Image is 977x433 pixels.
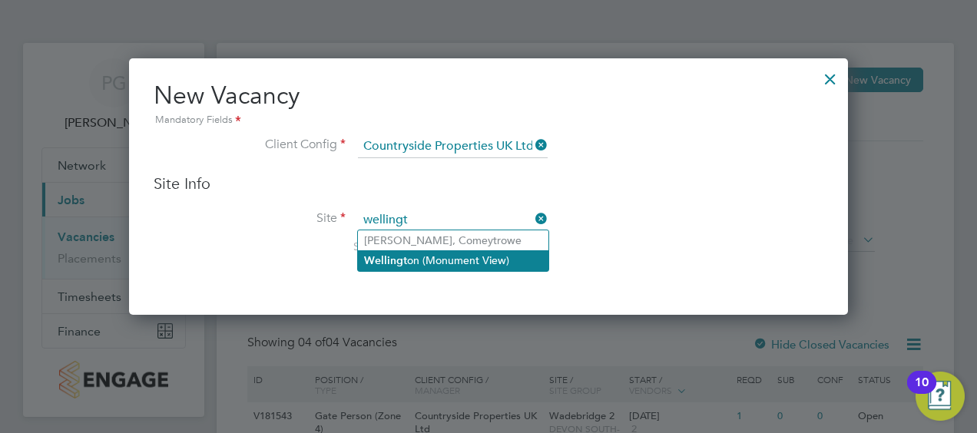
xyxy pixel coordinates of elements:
[154,210,346,226] label: Site
[154,112,823,129] div: Mandatory Fields
[915,382,929,402] div: 10
[364,254,407,267] b: Wellingt
[154,80,823,129] h2: New Vacancy
[154,137,346,153] label: Client Config
[358,250,548,271] li: on (Monument View)
[358,135,548,158] input: Search for...
[154,174,823,193] h3: Site Info
[358,230,548,250] li: [PERSON_NAME], Comeytrowe
[916,372,965,421] button: Open Resource Center, 10 new notifications
[358,209,548,232] input: Search for...
[353,240,542,253] span: Search by site name, address or group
